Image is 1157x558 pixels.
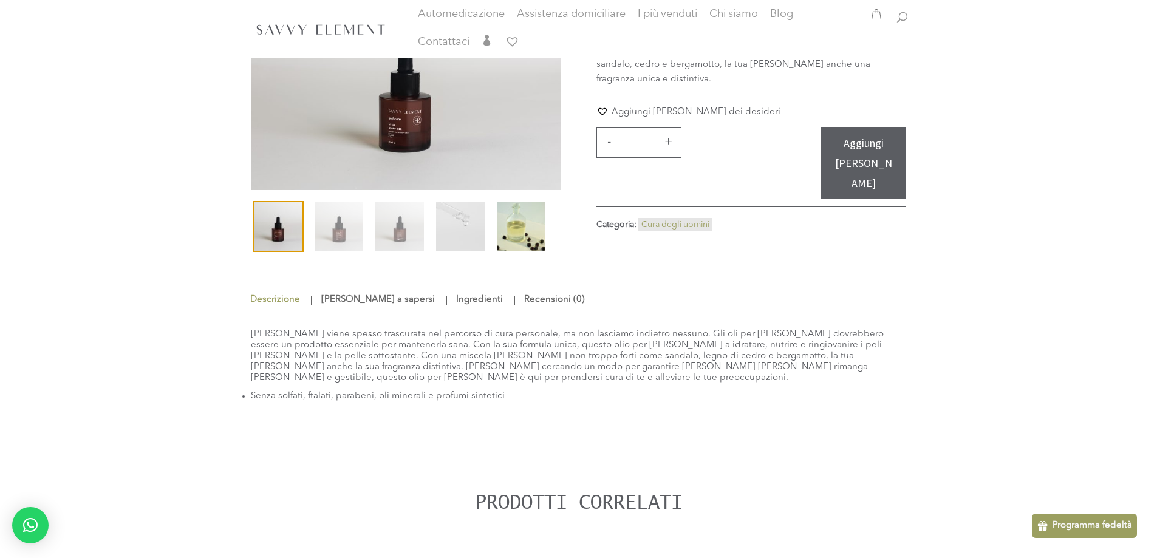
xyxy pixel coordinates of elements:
font: Programma fedeltà [1053,521,1132,530]
font:  [482,35,493,46]
img: Elemento esperto [253,21,389,38]
a: Blog [770,10,793,22]
img: Olio per barba - Immagine 5 [497,202,545,251]
font: - [607,136,611,148]
font: Automedicazione [418,9,505,19]
font: [PERSON_NAME] a sapersi [321,295,435,304]
img: Olio per barba [254,202,302,251]
font: Aggiungi [PERSON_NAME] dei desideri [612,107,780,117]
img: Olio per barba - Immagine 2 [315,202,363,251]
font: Ingredienti [456,295,503,304]
a:  [482,35,493,50]
a: Assistenza domiciliare [517,10,626,34]
img: Olio per barba - Immagine 3 [375,202,424,251]
button: Aggiungi [PERSON_NAME] [821,127,906,200]
font: Assistenza domiciliare [517,9,626,19]
font: Aggiungi [PERSON_NAME] [835,137,892,190]
font: Recensioni (0) [524,295,585,304]
font: [PERSON_NAME] viene spesso trascurata nel percorso di cura personale, ma non lasciamo indietro ne... [251,330,884,383]
font: I più venduti [638,9,697,19]
a: Automedicazione [418,10,505,34]
font: Chi siamo [709,9,758,19]
a: Contattaci [418,38,469,50]
font: + [664,136,672,148]
font: Contattaci [418,36,469,47]
a: Cura degli uomini [641,220,709,229]
a: I più venduti [638,10,697,22]
font: Prodotti correlati [475,490,683,513]
font: Categoria: [596,220,637,229]
input: Quantità del prodotto [620,128,657,158]
button: + [659,134,677,149]
font: Blog [770,9,793,19]
img: Olio per barba Se-Beard [436,202,485,251]
button: - [600,134,618,149]
font: Senza solfati, ftalati, parabeni, oli minerali e profumi sintetici [251,392,505,401]
a: Aggiungi alla lista dei desideri [596,105,780,118]
a: Chi siamo [709,10,758,22]
font: Descrizione [250,295,300,304]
